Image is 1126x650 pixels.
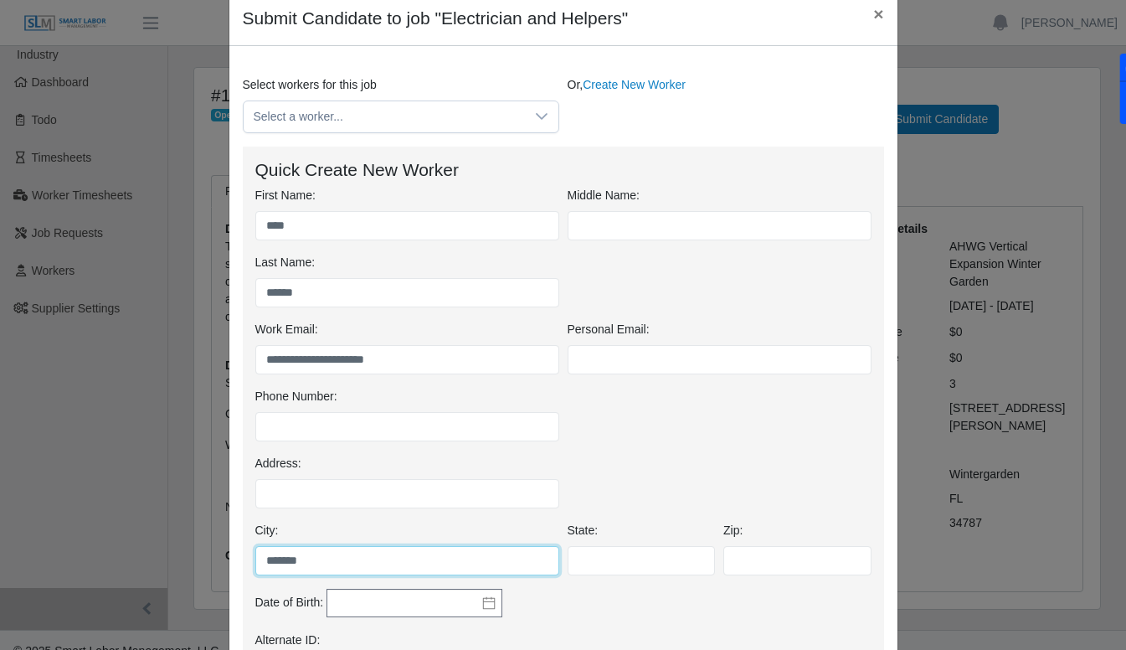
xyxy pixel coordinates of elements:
[568,321,650,338] label: Personal Email:
[255,254,316,271] label: Last Name:
[255,321,318,338] label: Work Email:
[255,455,301,472] label: Address:
[583,78,686,91] a: Create New Worker
[723,522,743,539] label: Zip:
[568,187,640,204] label: Middle Name:
[243,76,377,94] label: Select workers for this job
[255,388,337,405] label: Phone Number:
[255,187,316,204] label: First Name:
[255,522,279,539] label: City:
[255,159,871,180] h4: Quick Create New Worker
[255,594,324,611] label: Date of Birth:
[244,101,525,132] span: Select a worker...
[13,13,625,32] body: Rich Text Area. Press ALT-0 for help.
[563,76,888,133] div: Or,
[568,522,599,539] label: State:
